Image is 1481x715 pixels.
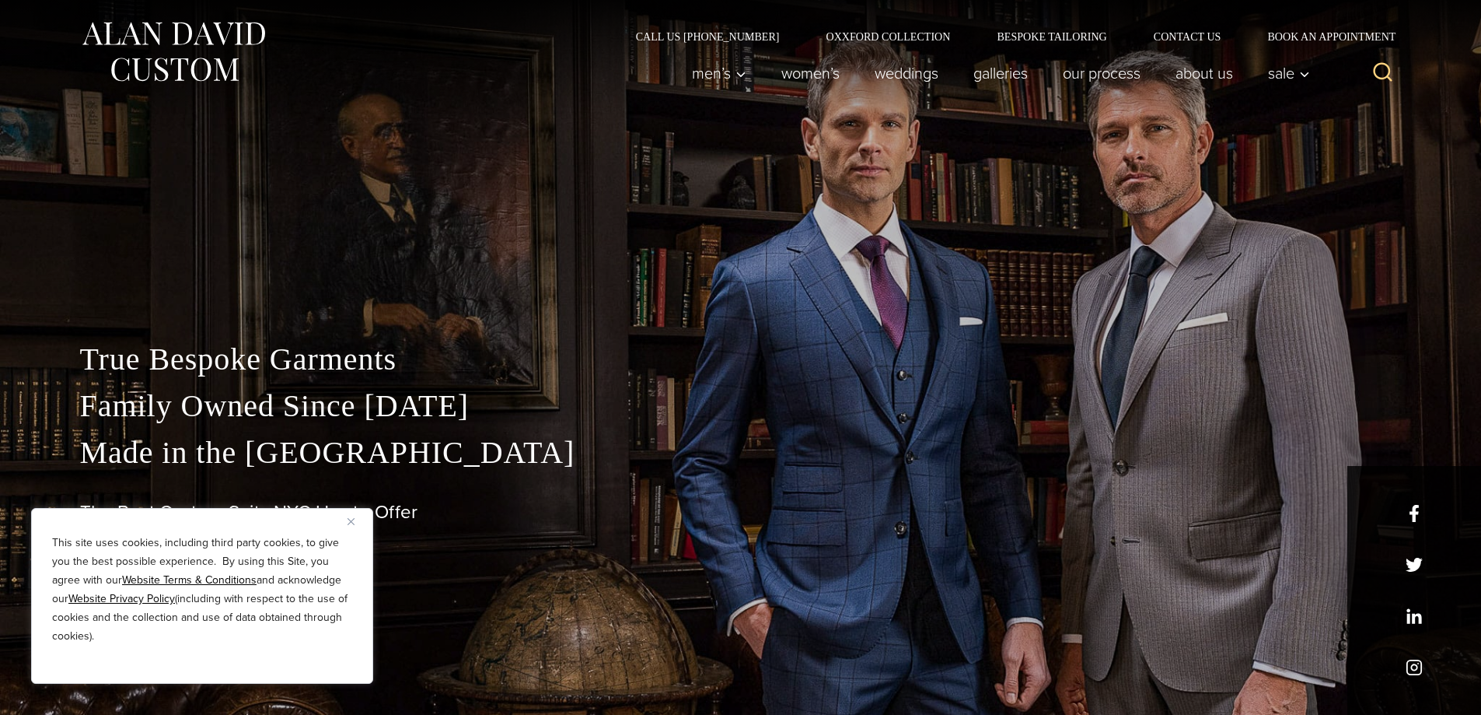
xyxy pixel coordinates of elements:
a: Contact Us [1130,31,1245,42]
a: Women’s [763,58,857,89]
a: Bespoke Tailoring [973,31,1130,42]
p: This site uses cookies, including third party cookies, to give you the best possible experience. ... [52,534,352,646]
a: Oxxford Collection [802,31,973,42]
span: Men’s [692,65,746,81]
a: About Us [1158,58,1250,89]
a: weddings [857,58,955,89]
button: View Search Form [1364,54,1402,92]
img: Alan David Custom [80,17,267,86]
a: Website Terms & Conditions [122,572,257,588]
span: Sale [1268,65,1310,81]
nav: Secondary Navigation [613,31,1402,42]
p: True Bespoke Garments Family Owned Since [DATE] Made in the [GEOGRAPHIC_DATA] [80,336,1402,476]
a: Galleries [955,58,1045,89]
h1: The Best Custom Suits NYC Has to Offer [80,501,1402,524]
nav: Primary Navigation [674,58,1318,89]
img: Close [348,518,355,525]
a: Book an Appointment [1244,31,1401,42]
a: Our Process [1045,58,1158,89]
button: Close [348,512,366,531]
a: Website Privacy Policy [68,591,175,607]
a: Call Us [PHONE_NUMBER] [613,31,803,42]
